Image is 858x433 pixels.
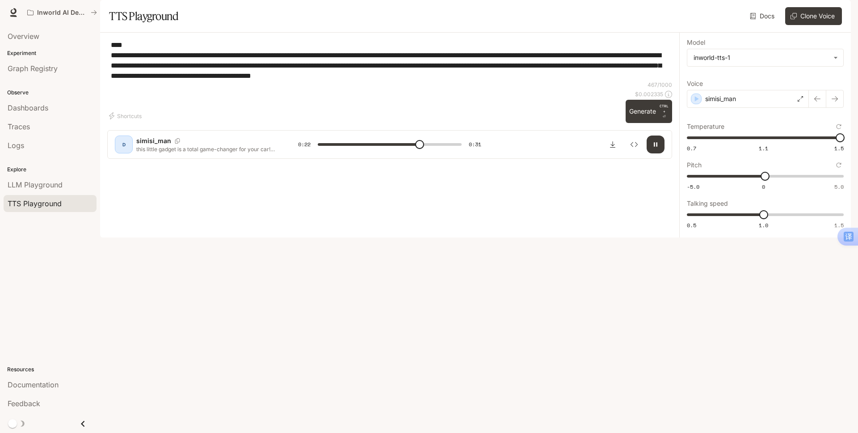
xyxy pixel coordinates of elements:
[834,221,844,229] span: 1.5
[759,221,768,229] span: 1.0
[171,138,184,144] button: Copy Voice ID
[660,103,669,119] p: ⏎
[694,53,829,62] div: inworld-tts-1
[626,100,672,123] button: GenerateCTRL +⏎
[687,200,728,207] p: Talking speed
[625,136,643,153] button: Inspect
[687,221,696,229] span: 0.5
[136,136,171,145] p: simisi_man
[37,9,87,17] p: Inworld AI Demos
[762,183,765,191] span: 0
[687,49,843,66] div: inworld-tts-1
[660,103,669,114] p: CTRL +
[687,183,699,191] span: -5.0
[469,140,481,149] span: 0:31
[687,144,696,152] span: 0.7
[298,140,311,149] span: 0:22
[834,122,844,132] button: Reset to default
[759,144,768,152] span: 1.1
[136,145,277,153] p: this little gadget is a total game-changer for your car! Just plug it under your dash—most cars h...
[705,94,736,103] p: simisi_man
[107,109,145,123] button: Shortcuts
[23,4,101,21] button: All workspaces
[687,162,702,168] p: Pitch
[834,160,844,170] button: Reset to default
[687,123,724,130] p: Temperature
[687,39,705,46] p: Model
[604,136,622,153] button: Download audio
[834,144,844,152] span: 1.5
[748,7,778,25] a: Docs
[834,183,844,191] span: 5.0
[109,7,178,25] h1: TTS Playground
[117,137,131,152] div: D
[635,90,663,98] p: $ 0.002335
[785,7,842,25] button: Clone Voice
[648,81,672,89] p: 467 / 1000
[687,81,703,87] p: Voice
